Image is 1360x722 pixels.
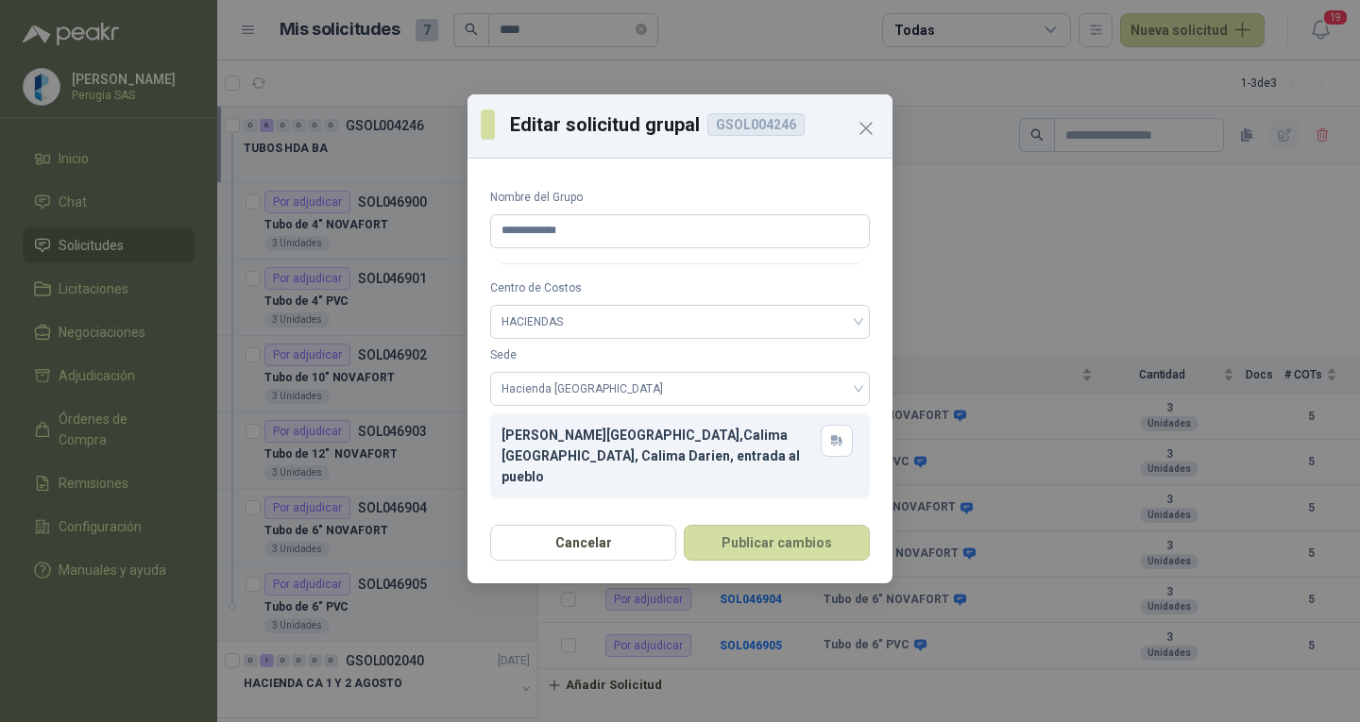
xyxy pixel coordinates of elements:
[707,113,805,136] div: GSOL004246
[490,346,870,364] label: Sede
[490,525,676,561] button: Cancelar
[501,425,821,487] div: [PERSON_NAME][GEOGRAPHIC_DATA] , Calima [GEOGRAPHIC_DATA], Calima Darien, entrada al pueblo
[684,525,870,561] button: Publicar cambios
[510,110,879,139] p: Editar solicitud grupal
[490,189,870,207] label: Nombre del Grupo
[490,279,870,297] label: Centro de Costos
[501,308,858,336] span: HACIENDAS
[501,375,858,403] span: Hacienda Buenos Aires
[851,113,881,143] button: Close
